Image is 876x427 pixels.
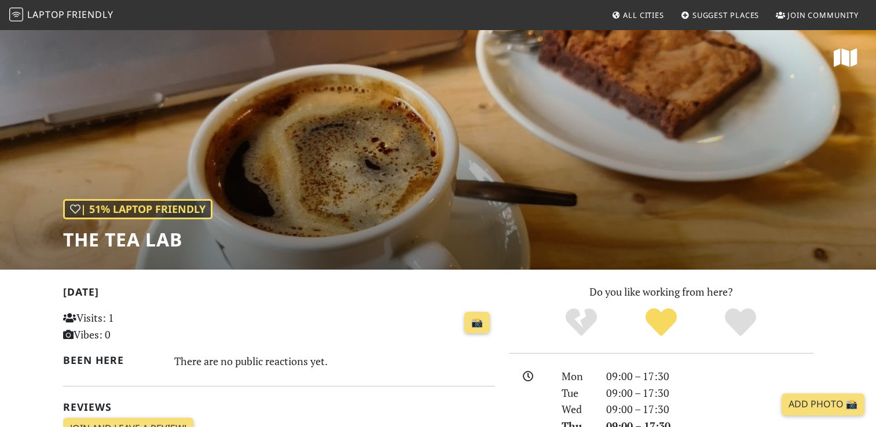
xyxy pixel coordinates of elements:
a: Add Photo 📸 [782,393,864,415]
p: Visits: 1 Vibes: 0 [63,310,198,343]
a: Suggest Places [676,5,764,25]
h2: Reviews [63,401,495,413]
div: Mon [555,368,599,385]
a: LaptopFriendly LaptopFriendly [9,5,113,25]
a: All Cities [607,5,669,25]
div: 09:00 – 17:30 [599,368,820,385]
a: Join Community [771,5,863,25]
span: Join Community [787,10,859,20]
h1: The Tea Lab [63,229,212,251]
div: Yes [621,307,701,338]
img: LaptopFriendly [9,8,23,21]
div: Tue [555,385,599,402]
h2: Been here [63,354,161,366]
div: No [541,307,621,338]
div: Definitely! [701,307,780,338]
a: 📸 [464,312,490,334]
span: Friendly [67,8,113,21]
p: Do you like working from here? [509,284,813,300]
span: All Cities [623,10,664,20]
div: | 51% Laptop Friendly [63,199,212,219]
div: 09:00 – 17:30 [599,401,820,418]
span: Laptop [27,8,65,21]
div: Wed [555,401,599,418]
h2: [DATE] [63,286,495,303]
div: 09:00 – 17:30 [599,385,820,402]
div: There are no public reactions yet. [174,352,495,370]
span: Suggest Places [692,10,760,20]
